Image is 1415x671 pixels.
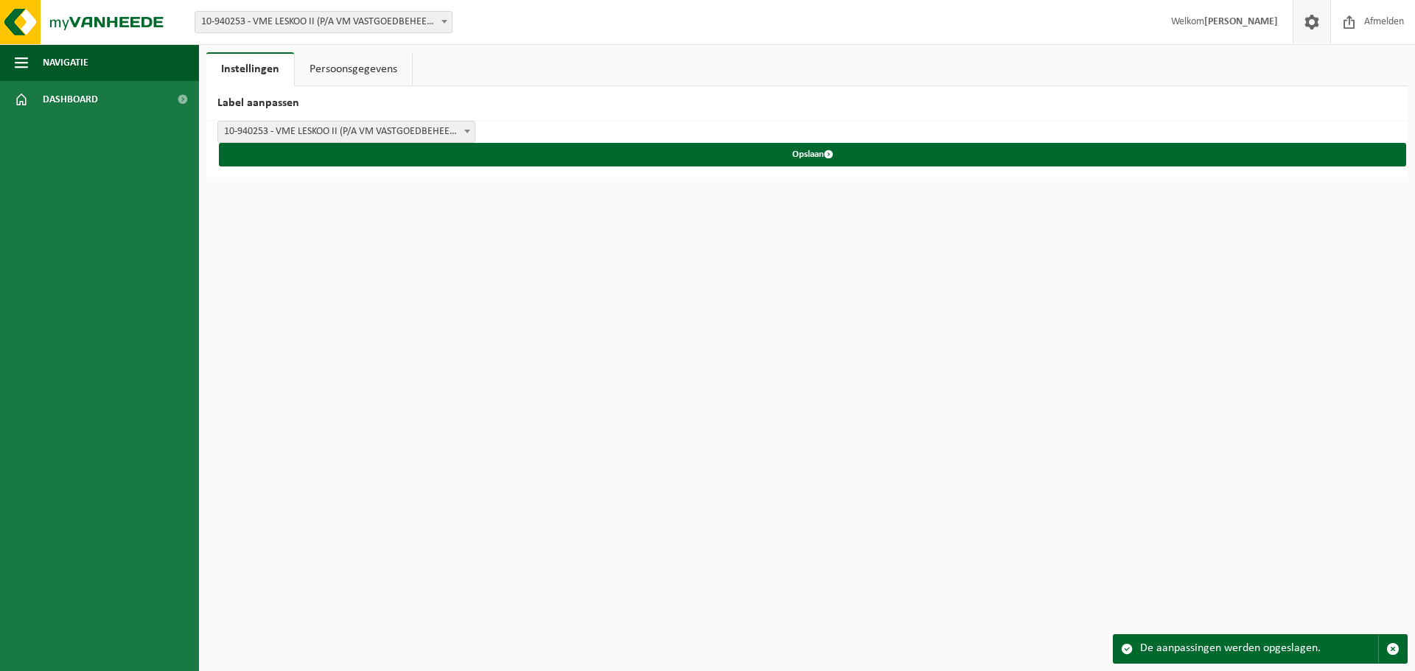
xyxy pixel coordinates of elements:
[295,52,412,86] a: Persoonsgegevens
[43,44,88,81] span: Navigatie
[206,86,1408,121] h2: Label aanpassen
[1140,635,1378,663] div: De aanpassingen werden opgeslagen.
[195,11,453,33] span: 10-940253 - VME LESKOO II (P/A VM VASTGOEDBEHEER BV) - OUDENAARDE
[217,121,475,143] span: 10-940253 - VME LESKOO II (P/A VM VASTGOEDBEHEER BV) - OUDENAARDE
[195,12,452,32] span: 10-940253 - VME LESKOO II (P/A VM VASTGOEDBEHEER BV) - OUDENAARDE
[43,81,98,118] span: Dashboard
[219,143,1406,166] button: Opslaan
[206,52,294,86] a: Instellingen
[218,122,475,142] span: 10-940253 - VME LESKOO II (P/A VM VASTGOEDBEHEER BV) - OUDENAARDE
[1204,16,1278,27] strong: [PERSON_NAME]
